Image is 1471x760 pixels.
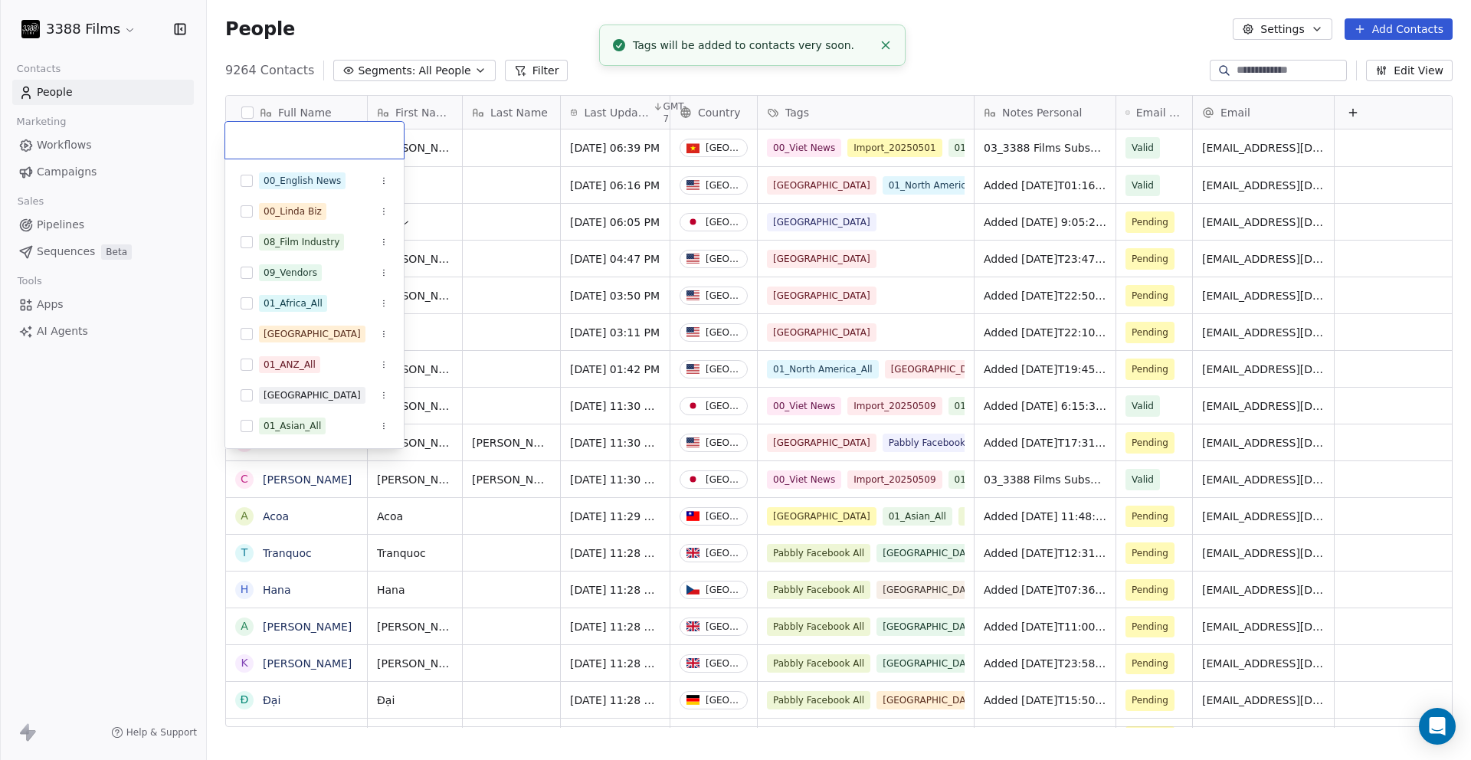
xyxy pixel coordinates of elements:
[264,419,321,433] div: 01_Asian_All
[264,205,322,218] div: 00_Linda Biz
[633,38,873,54] div: Tags will be added to contacts very soon.
[264,266,317,280] div: 09_Vendors
[264,296,323,310] div: 01_Africa_All
[264,174,341,188] div: 00_English News
[264,235,339,249] div: 08_Film Industry
[264,388,361,402] div: [GEOGRAPHIC_DATA]
[264,358,316,372] div: 01_ANZ_All
[264,327,361,341] div: [GEOGRAPHIC_DATA]
[876,35,896,55] button: Close toast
